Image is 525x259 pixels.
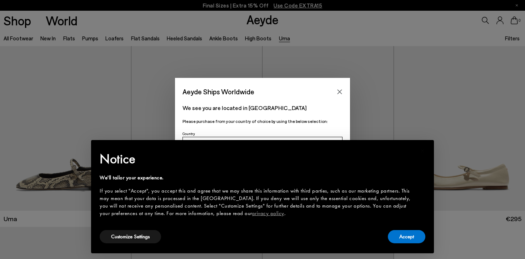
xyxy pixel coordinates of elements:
h2: Notice [100,150,414,168]
span: × [420,145,425,156]
p: Please purchase from your country of choice by using the below selection: [182,118,342,125]
p: We see you are located in [GEOGRAPHIC_DATA] [182,104,342,112]
button: Close [334,86,345,97]
button: Accept [388,230,425,243]
button: Customize Settings [100,230,161,243]
div: If you select "Accept", you accept this and agree that we may share this information with third p... [100,187,414,217]
span: Aeyde Ships Worldwide [182,85,254,98]
span: Country [182,131,195,136]
button: Close this notice [414,142,431,159]
a: privacy policy [252,210,284,217]
div: We'll tailor your experience. [100,174,414,181]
